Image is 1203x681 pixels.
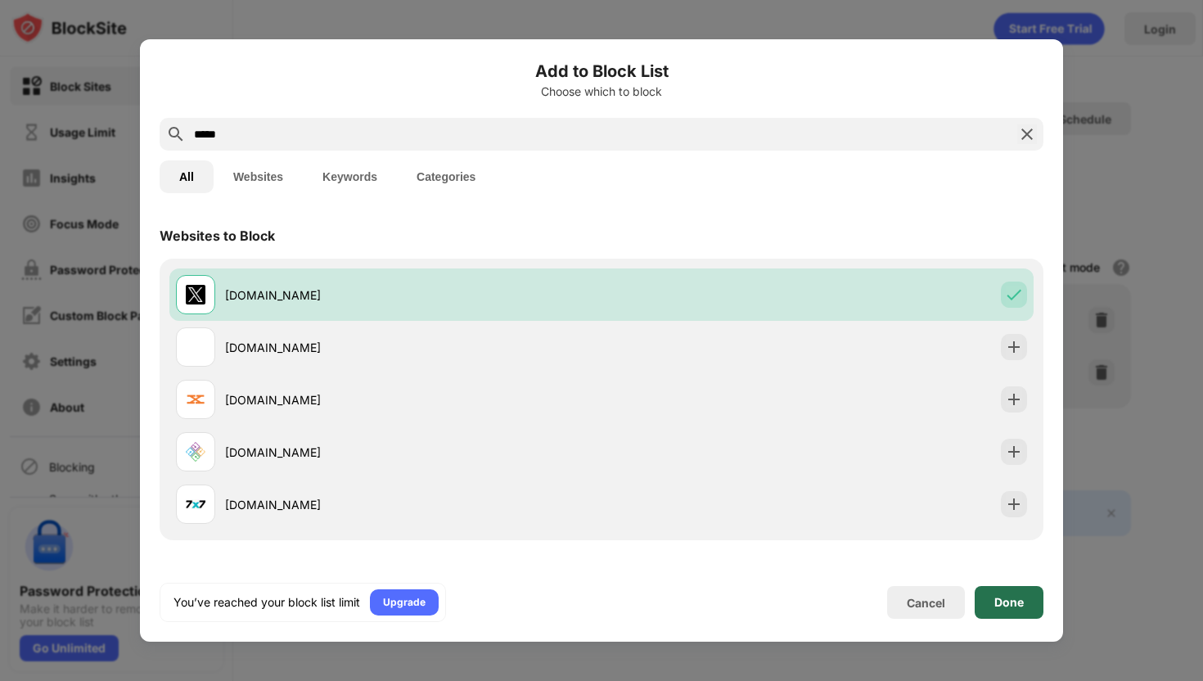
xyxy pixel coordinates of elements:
[186,337,205,357] img: favicons
[186,285,205,304] img: favicons
[303,160,397,193] button: Keywords
[186,442,205,462] img: favicons
[1017,124,1037,144] img: search-close
[225,339,601,356] div: [DOMAIN_NAME]
[214,160,303,193] button: Websites
[173,594,360,611] div: You’ve reached your block list limit
[225,391,601,408] div: [DOMAIN_NAME]
[186,390,205,409] img: favicons
[225,496,601,513] div: [DOMAIN_NAME]
[397,160,495,193] button: Categories
[160,59,1043,83] h6: Add to Block List
[166,124,186,144] img: search.svg
[383,594,426,611] div: Upgrade
[994,596,1024,609] div: Done
[907,596,945,610] div: Cancel
[225,444,601,461] div: [DOMAIN_NAME]
[186,494,205,514] img: favicons
[160,228,275,244] div: Websites to Block
[160,160,214,193] button: All
[160,85,1043,98] div: Choose which to block
[225,286,601,304] div: [DOMAIN_NAME]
